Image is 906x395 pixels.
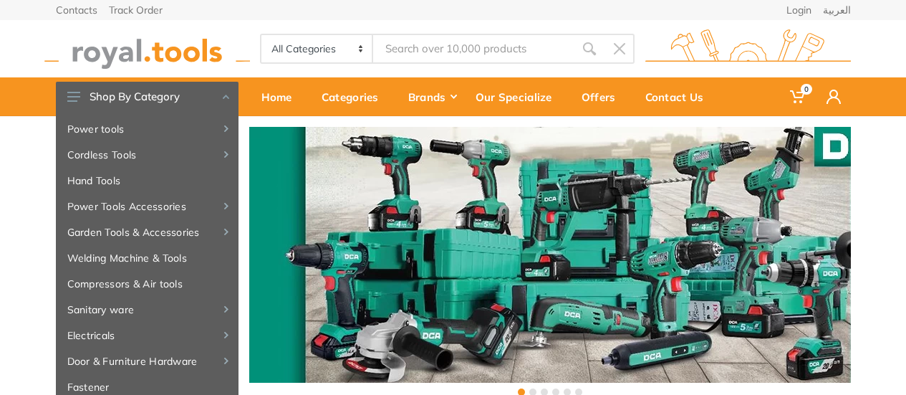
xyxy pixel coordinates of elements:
[398,82,466,112] div: Brands
[56,323,238,348] a: Electricals
[780,77,816,116] a: 0
[635,77,723,116] a: Contact Us
[261,35,374,62] select: Category
[56,348,238,374] a: Door & Furniture Hardware
[56,116,238,142] a: Power tools
[786,5,811,15] a: Login
[109,5,163,15] a: Track Order
[56,271,238,297] a: Compressors & Air tools
[823,5,851,15] a: العربية
[44,29,250,69] img: royal.tools Logo
[466,77,572,116] a: Our Specialize
[466,82,572,112] div: Our Specialize
[56,245,238,271] a: Welding Machine & Tools
[56,5,97,15] a: Contacts
[56,142,238,168] a: Cordless Tools
[645,29,851,69] img: royal.tools Logo
[572,82,635,112] div: Offers
[572,77,635,116] a: Offers
[56,194,238,219] a: Power Tools Accessories
[373,34,574,64] input: Site search
[251,82,312,112] div: Home
[635,82,723,112] div: Contact Us
[312,77,398,116] a: Categories
[312,82,398,112] div: Categories
[56,82,238,112] button: Shop By Category
[801,84,812,95] span: 0
[251,77,312,116] a: Home
[56,219,238,245] a: Garden Tools & Accessories
[56,297,238,323] a: Sanitary ware
[56,168,238,194] a: Hand Tools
